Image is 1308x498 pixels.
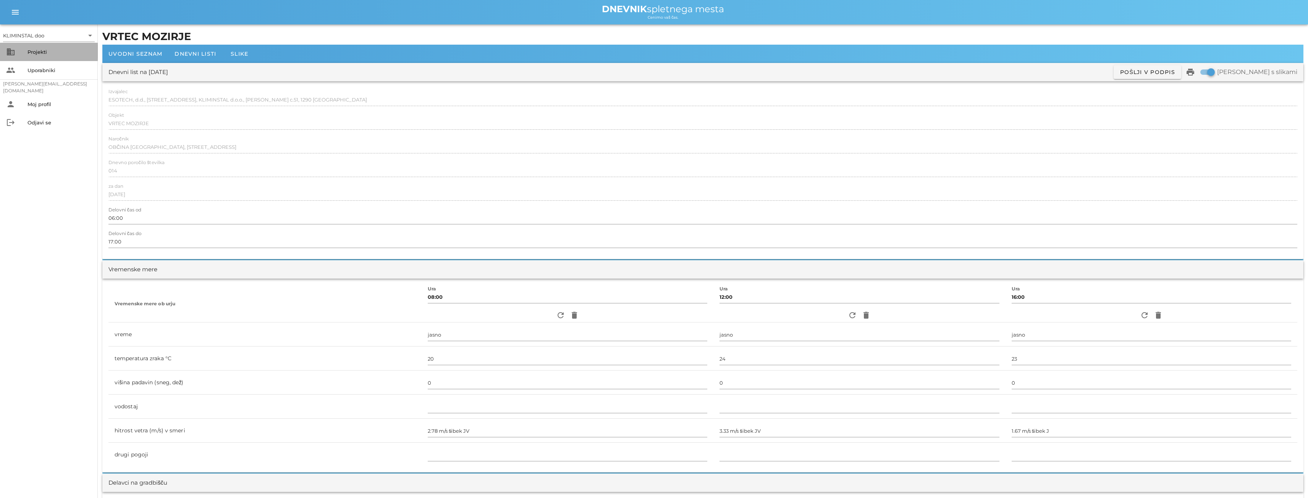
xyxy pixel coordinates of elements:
i: delete [570,311,579,320]
font: temperatura zraka °C [115,355,171,362]
font: za dan [108,184,123,189]
font: Ura [1012,286,1020,292]
font: KLIMINSTAL doo [3,32,44,39]
font: Naročnik [108,136,129,142]
font: višina padavin (sneg, dež) [115,379,184,386]
i: logout [6,118,15,127]
div: KLIMINSTAL doo [3,29,95,42]
font: Dnevni list na [DATE] [108,68,168,76]
font: [PERSON_NAME] s slikami [1217,68,1297,76]
font: Uporabniki [27,67,55,73]
font: vodostaj [115,403,138,410]
button: Pošlji v podpis [1114,65,1181,79]
i: people [6,66,15,75]
font: Pošlji v podpis [1120,69,1175,76]
font: Odjavi se [27,119,51,126]
font: Delovni čas do [108,231,141,236]
i: print [1186,68,1195,77]
i: refresh [848,311,857,320]
font: VRTEC MOZIRJE [102,30,191,43]
i: delete [1154,311,1163,320]
font: Uvodni seznam [108,50,162,57]
font: spletnega mesta [647,3,724,15]
i: arrow_drop_down [86,31,95,40]
font: drugi pogoji [115,451,148,458]
font: hitrost vetra (m/s) v smeri [115,427,185,434]
i: refresh [1140,311,1149,320]
font: DNEVNIK [602,3,647,15]
font: Ura [428,286,436,292]
i: business [6,47,15,56]
font: Objekt [108,113,124,118]
font: Vremenske mere [108,266,157,273]
font: Moj profil [27,101,51,107]
font: vreme [115,331,132,338]
i: menu [11,8,20,17]
font: Dnevni listi [175,50,216,57]
font: [PERSON_NAME][EMAIL_ADDRESS][DOMAIN_NAME] [3,81,87,93]
font: Vremenske mere ob urju [115,300,175,306]
i: refresh [556,311,565,320]
i: delete [862,311,871,320]
font: Cenimo vaš čas. [648,15,678,20]
font: Delavci na gradbišču [108,479,167,486]
font: Delovni čas od [108,207,141,213]
iframe: Pripomoček za klepet [1199,416,1308,498]
font: Dnevno poročilo številka [108,160,165,165]
font: Izvajalec [108,89,128,94]
font: Projekti [27,49,47,55]
font: Slike [231,50,248,57]
i: person [6,100,15,109]
font: Ura [719,286,728,292]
